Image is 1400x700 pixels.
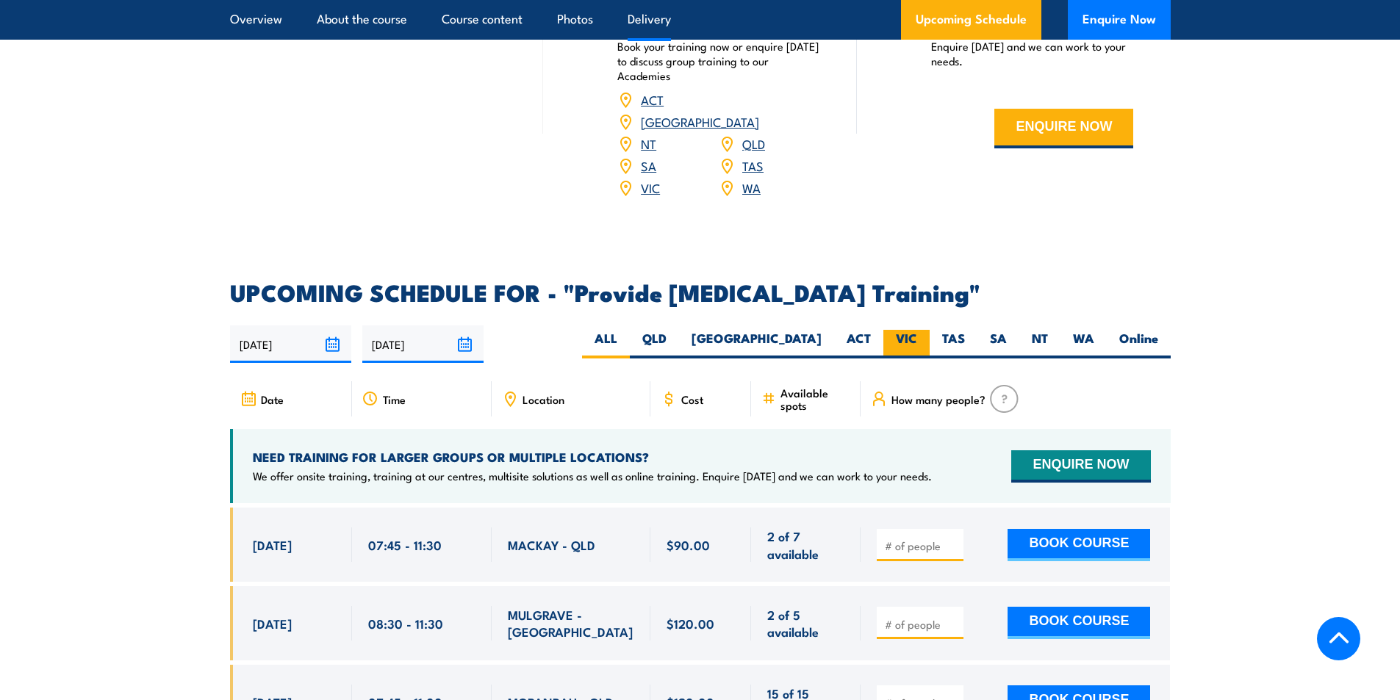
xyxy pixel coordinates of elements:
[742,178,761,196] a: WA
[930,330,977,358] label: TAS
[1011,450,1150,483] button: ENQUIRE NOW
[641,112,759,130] a: [GEOGRAPHIC_DATA]
[883,330,930,358] label: VIC
[508,606,634,641] span: MULGRAVE - [GEOGRAPHIC_DATA]
[362,325,484,363] input: To date
[253,449,932,465] h4: NEED TRAINING FOR LARGER GROUPS OR MULTIPLE LOCATIONS?
[641,178,660,196] a: VIC
[230,325,351,363] input: From date
[641,156,656,174] a: SA
[977,330,1019,358] label: SA
[931,39,1134,68] p: Enquire [DATE] and we can work to your needs.
[767,527,844,562] span: 2 of 7 available
[630,330,679,358] label: QLD
[681,393,703,405] span: Cost
[1060,330,1107,358] label: WA
[383,393,406,405] span: Time
[368,536,442,553] span: 07:45 - 11:30
[891,393,986,405] span: How many people?
[641,134,656,152] a: NT
[1107,330,1171,358] label: Online
[368,615,443,632] span: 08:30 - 11:30
[679,330,834,358] label: [GEOGRAPHIC_DATA]
[1008,529,1150,561] button: BOOK COURSE
[994,109,1133,148] button: ENQUIRE NOW
[641,90,664,108] a: ACT
[617,39,820,83] p: Book your training now or enquire [DATE] to discuss group training to our Academies
[1019,330,1060,358] label: NT
[253,536,292,553] span: [DATE]
[667,536,710,553] span: $90.00
[885,617,958,632] input: # of people
[523,393,564,405] span: Location
[261,393,284,405] span: Date
[834,330,883,358] label: ACT
[767,606,844,641] span: 2 of 5 available
[253,469,932,483] p: We offer onsite training, training at our centres, multisite solutions as well as online training...
[582,330,630,358] label: ALL
[885,538,958,553] input: # of people
[230,281,1171,302] h2: UPCOMING SCHEDULE FOR - "Provide [MEDICAL_DATA] Training"
[742,156,764,174] a: TAS
[253,615,292,632] span: [DATE]
[508,536,595,553] span: MACKAY - QLD
[1008,607,1150,639] button: BOOK COURSE
[667,615,714,632] span: $120.00
[742,134,765,152] a: QLD
[780,386,850,411] span: Available spots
